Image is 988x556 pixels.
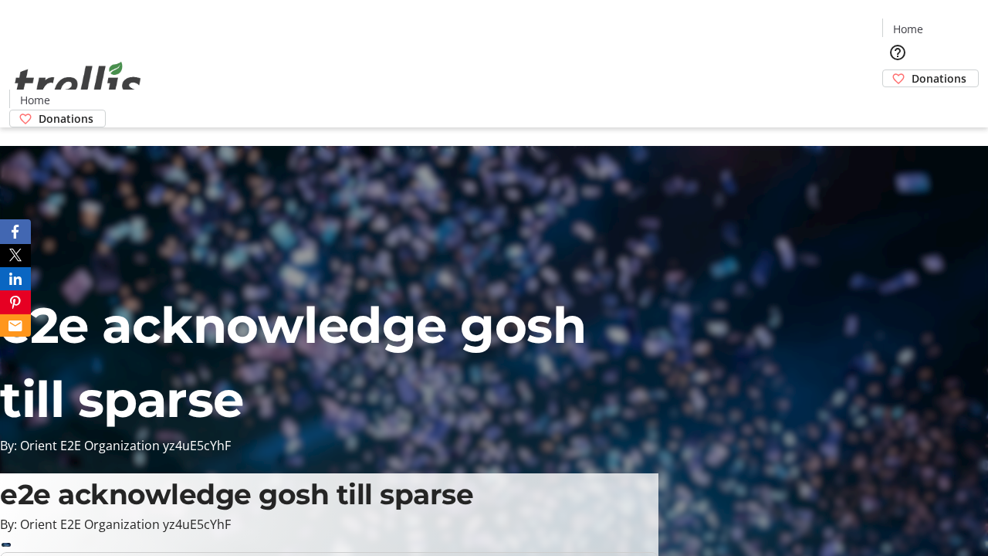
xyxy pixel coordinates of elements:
[10,92,59,108] a: Home
[9,110,106,127] a: Donations
[882,69,979,87] a: Donations
[39,110,93,127] span: Donations
[9,45,147,122] img: Orient E2E Organization yz4uE5cYhF's Logo
[893,21,923,37] span: Home
[20,92,50,108] span: Home
[912,70,966,86] span: Donations
[883,21,932,37] a: Home
[882,87,913,118] button: Cart
[882,37,913,68] button: Help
